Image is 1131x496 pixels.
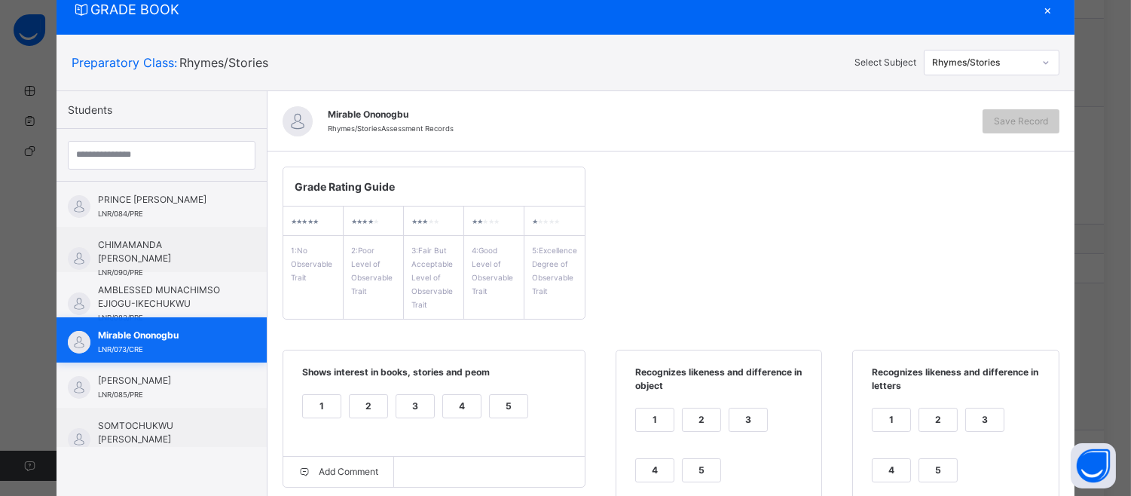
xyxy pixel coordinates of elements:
img: default.svg [68,247,90,270]
span: Shows interest in books, stories and peom [298,366,570,390]
img: default.svg [283,106,313,136]
div: 2 [919,409,957,431]
i: ★ [356,218,362,225]
i: ★ [482,218,488,225]
i: ★ [433,218,439,225]
i: ★ [351,218,356,225]
span: Mirable Ononogbu [98,329,233,342]
div: 4 [636,459,674,482]
i: ★ [368,218,373,225]
span: 3 : Fair But Acceptable Level of Observable Trait [411,246,453,309]
i: ★ [428,218,433,225]
span: AMBLESSED MUNACHIMSO EJIOGU-IKECHUKWU [98,283,233,311]
span: 2 : Poor Level of Observable Trait [351,246,393,295]
i: ★ [296,218,301,225]
span: 1 : No Observable Trait [291,246,332,282]
span: Students [68,102,112,118]
div: 1 [873,409,910,431]
div: 2 [683,409,720,431]
span: Save Record [994,115,1048,128]
i: ★ [301,218,307,225]
img: default.svg [68,331,90,354]
i: ★ [532,218,537,225]
span: LNR/073/CRE [98,345,143,354]
div: 5 [919,459,957,482]
i: ★ [307,218,313,225]
img: default.svg [68,292,90,315]
i: ★ [477,218,482,225]
span: Recognizes likeness and difference in object [631,366,806,404]
span: SOMTOCHUKWU [PERSON_NAME] [98,419,233,446]
span: LNR/090/PRE [98,268,143,277]
div: 3 [966,409,1004,431]
div: Add Comment [283,457,394,487]
i: ★ [417,218,422,225]
i: ★ [373,218,378,225]
div: Rhymes/Stories [932,56,1035,69]
i: ★ [291,218,296,225]
i: ★ [537,218,543,225]
div: 4 [443,395,481,418]
div: 2 [350,395,387,418]
button: Open asap [1071,443,1116,488]
i: ★ [488,218,494,225]
i: ★ [554,218,559,225]
span: Rhymes/Stories Assessment Records [328,124,454,133]
span: PRINCE [PERSON_NAME] [98,193,233,207]
i: ★ [313,218,318,225]
i: ★ [422,218,427,225]
div: 3 [396,395,434,418]
div: 1 [303,395,341,418]
span: 4 : Good Level of Observable Trait [472,246,513,295]
span: [PERSON_NAME] [98,374,233,387]
span: LNR/084/PRE [98,210,143,218]
div: 1 [636,409,674,431]
div: 4 [873,459,910,482]
div: Select Subject [854,56,916,69]
i: ★ [549,218,554,225]
i: ★ [362,218,367,225]
img: default.svg [68,428,90,451]
span: LNR/085/PRE [98,390,143,399]
i: ★ [472,218,477,225]
span: 5 : Excellence Degree of Observable Trait [532,246,577,295]
i: ★ [411,218,417,225]
i: ★ [543,218,548,225]
i: ★ [494,218,499,225]
span: Recognizes likeness and difference in letters [868,366,1043,404]
span: Mirable Ononogbu [328,108,967,121]
span: Grade Rating Guide [295,179,573,194]
img: default.svg [68,195,90,218]
div: 5 [490,395,527,418]
span: Rhymes/Stories [179,55,268,70]
div: 3 [729,409,767,431]
img: default.svg [68,376,90,399]
span: CHIMAMANDA [PERSON_NAME] [98,238,233,265]
div: 5 [683,459,720,482]
span: LNR/083/PRE [98,314,143,322]
span: Preparatory Class : [72,55,177,70]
